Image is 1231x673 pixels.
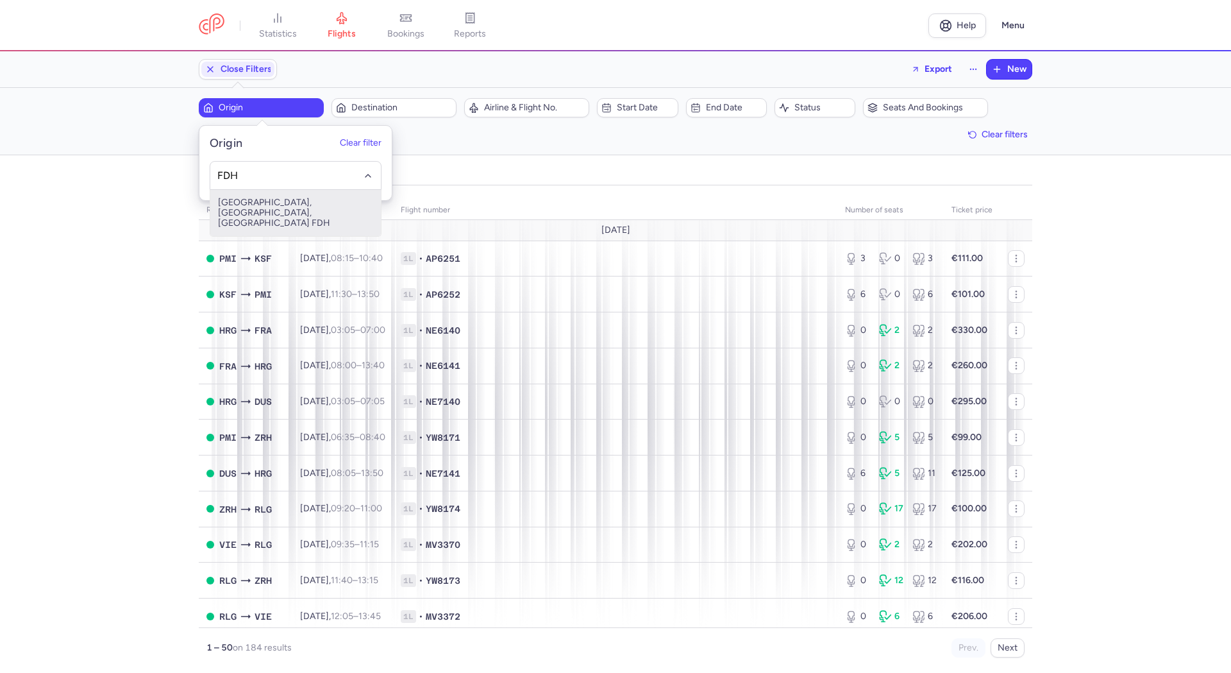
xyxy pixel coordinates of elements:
[401,324,416,337] span: 1L
[300,539,379,550] span: [DATE],
[454,28,486,40] span: reports
[310,12,374,40] a: flights
[393,201,837,220] th: Flight number
[401,431,416,444] span: 1L
[879,574,903,587] div: 12
[419,538,423,551] span: •
[360,325,385,336] time: 07:00
[419,610,423,623] span: •
[259,28,297,40] span: statistics
[951,468,985,479] strong: €125.00
[300,468,383,479] span: [DATE],
[775,98,855,117] button: Status
[951,432,982,443] strong: €99.00
[912,502,936,515] div: 17
[331,98,456,117] button: Destination
[426,395,460,408] span: NE7140
[951,539,987,550] strong: €202.00
[219,538,237,552] span: VIE
[426,359,460,372] span: NE6141
[879,359,903,372] div: 2
[219,574,237,588] span: RLG
[331,611,381,622] span: –
[199,13,224,37] a: CitizenPlane red outlined logo
[331,360,385,371] span: –
[951,396,987,407] strong: €295.00
[597,98,678,117] button: Start date
[879,538,903,551] div: 2
[401,288,416,301] span: 1L
[246,12,310,40] a: statistics
[484,103,585,113] span: Airline & Flight No.
[219,323,237,337] span: HRG
[300,503,382,514] span: [DATE],
[426,288,460,301] span: AP6252
[360,539,379,550] time: 11:15
[331,289,380,300] span: –
[331,396,385,407] span: –
[991,638,1025,658] button: Next
[358,611,381,622] time: 13:45
[219,287,237,302] span: KSF
[401,502,416,515] span: 1L
[331,253,383,264] span: –
[360,396,385,407] time: 07:05
[879,467,903,480] div: 5
[951,360,987,371] strong: €260.00
[328,28,356,40] span: flights
[426,324,460,337] span: NE6140
[845,288,869,301] div: 6
[419,431,423,444] span: •
[219,609,237,624] span: RLG
[951,638,985,658] button: Prev.
[387,28,424,40] span: bookings
[217,169,374,183] input: -searchbox
[419,324,423,337] span: •
[331,325,355,336] time: 03:05
[912,324,936,337] div: 2
[331,289,352,300] time: 11:30
[199,201,292,220] th: route
[300,325,385,336] span: [DATE],
[255,287,272,302] span: PMI
[359,253,383,264] time: 10:40
[617,103,673,113] span: Start date
[925,64,952,74] span: Export
[331,360,356,371] time: 08:00
[601,225,630,235] span: [DATE]
[331,539,355,550] time: 09:35
[879,431,903,444] div: 5
[233,642,292,653] span: on 184 results
[401,610,416,623] span: 1L
[438,12,502,40] a: reports
[331,253,354,264] time: 08:15
[255,574,272,588] span: ZRH
[426,538,460,551] span: MV3370
[401,359,416,372] span: 1L
[982,130,1028,139] span: Clear filters
[331,539,379,550] span: –
[706,103,762,113] span: End date
[331,432,355,443] time: 06:35
[837,201,944,220] th: number of seats
[210,136,243,151] h5: Origin
[1007,64,1026,74] span: New
[206,642,233,653] strong: 1 – 50
[912,431,936,444] div: 5
[340,139,381,149] button: Clear filter
[879,502,903,515] div: 17
[219,502,237,516] span: ZRH
[464,98,589,117] button: Airline & Flight No.
[300,360,385,371] span: [DATE],
[845,502,869,515] div: 0
[401,395,416,408] span: 1L
[300,611,381,622] span: [DATE],
[879,324,903,337] div: 2
[912,395,936,408] div: 0
[426,431,460,444] span: YW8171
[928,13,986,38] a: Help
[879,395,903,408] div: 0
[951,325,987,336] strong: €330.00
[912,574,936,587] div: 12
[331,396,355,407] time: 03:05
